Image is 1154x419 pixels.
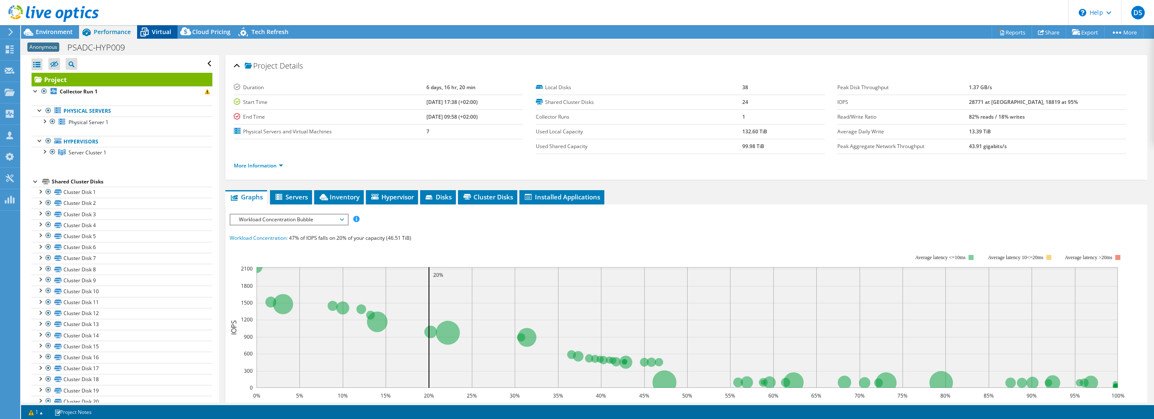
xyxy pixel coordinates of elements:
text: 10% [338,392,348,399]
a: Cluster Disk 15 [32,341,212,352]
text: 600 [244,350,253,357]
a: Cluster Disk 3 [32,209,212,220]
text: 55% [725,392,735,399]
text: 5% [296,392,303,399]
span: Workload Concentration Bubble [235,215,343,225]
label: Used Local Capacity [536,127,742,136]
b: 24 [742,98,748,106]
label: Read/Write Ratio [837,113,969,121]
a: Cluster Disk 1 [32,187,212,198]
span: Performance [94,28,131,36]
text: 0 [250,384,253,391]
span: Servers [274,193,308,201]
a: Cluster Disk 12 [32,308,212,319]
text: 35% [553,392,563,399]
span: Workload Concentration: [230,234,288,241]
text: 900 [244,333,253,340]
span: Cluster Disks [462,193,513,201]
a: Cluster Disk 16 [32,352,212,363]
a: Reports [992,26,1032,39]
label: Average Daily Write [837,127,969,136]
div: Shared Cluster Disks [52,177,212,187]
b: [DATE] 09:58 (+02:00) [426,113,478,120]
a: Cluster Disk 8 [32,264,212,275]
b: 6 days, 16 hr, 20 min [426,84,476,91]
text: 20% [433,271,443,278]
label: IOPS [837,98,969,106]
h1: PSADC-HYP009 [64,43,138,52]
a: Export [1066,26,1105,39]
a: Server Cluster 1 [32,147,212,158]
a: Cluster Disk 11 [32,297,212,308]
label: Local Disks [536,83,742,92]
a: Cluster Disk 2 [32,198,212,209]
a: Cluster Disk 20 [32,396,212,407]
text: 75% [897,392,908,399]
span: Graphs [230,193,263,201]
b: 1 [742,113,745,120]
b: Collector Run 1 [60,88,98,95]
a: 1 [23,407,49,417]
b: [DATE] 17:38 (+02:00) [426,98,478,106]
b: 99.98 TiB [742,143,764,150]
a: Project [32,73,212,86]
a: Cluster Disk 17 [32,363,212,374]
text: Capacity [674,402,701,411]
span: Anonymous [27,42,59,52]
text: 45% [639,392,649,399]
label: Peak Aggregate Network Throughput [837,142,969,151]
svg: \n [1079,9,1086,16]
a: Cluster Disk 13 [32,319,212,330]
a: Cluster Disk 4 [32,220,212,231]
label: Start Time [234,98,426,106]
a: Cluster Disk 10 [32,286,212,297]
b: 7 [426,128,429,135]
label: Used Shared Capacity [536,142,742,151]
text: 90% [1027,392,1037,399]
text: 20% [424,392,434,399]
text: 80% [940,392,950,399]
label: Duration [234,83,426,92]
span: Hypervisor [370,193,414,201]
a: Cluster Disk 7 [32,253,212,264]
label: Physical Servers and Virtual Machines [234,127,426,136]
a: Cluster Disk 14 [32,330,212,341]
a: Collector Run 1 [32,86,212,97]
text: Average latency >20ms [1065,255,1112,260]
tspan: Average latency <=10ms [916,255,966,260]
text: 60% [768,392,778,399]
span: DS [1131,6,1145,19]
span: Project [245,62,278,70]
b: 132.60 TiB [742,128,767,135]
text: 1500 [241,299,253,306]
a: More [1104,26,1143,39]
a: Cluster Disk 5 [32,231,212,241]
text: 0% [253,392,260,399]
text: 300 [244,367,253,374]
a: Project Notes [48,407,98,417]
b: 13.39 TiB [969,128,991,135]
a: Physical Server 1 [32,117,212,127]
span: Details [280,61,303,71]
text: 2100 [241,265,253,272]
a: Cluster Disk 9 [32,275,212,286]
text: 30% [510,392,520,399]
label: Shared Cluster Disks [536,98,742,106]
tspan: Average latency 10<=20ms [988,255,1044,260]
a: Hypervisors [32,136,212,147]
span: Environment [36,28,73,36]
b: 1.37 GB/s [969,84,992,91]
text: 15% [381,392,391,399]
span: Physical Server 1 [69,119,109,126]
text: 1200 [241,316,253,323]
text: 25% [467,392,477,399]
text: 70% [855,392,865,399]
text: 95% [1070,392,1080,399]
label: End Time [234,113,426,121]
text: 65% [811,392,821,399]
text: 1800 [241,282,253,289]
b: 28771 at [GEOGRAPHIC_DATA], 18819 at 95% [969,98,1078,106]
b: 38 [742,84,748,91]
span: Inventory [318,193,360,201]
span: 47% of IOPS falls on 20% of your capacity (46.51 TiB) [289,234,411,241]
